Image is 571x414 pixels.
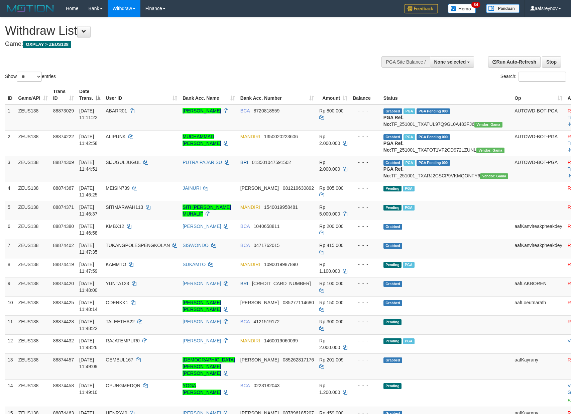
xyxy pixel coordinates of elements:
[319,357,343,362] span: Rp 201.009
[16,85,50,104] th: Game/API: activate to sort column ascending
[383,357,402,363] span: Grabbed
[79,281,98,293] span: [DATE] 11:48:00
[283,185,314,191] span: Copy 081219630892 to clipboard
[317,85,350,104] th: Amount: activate to sort column ascending
[240,281,248,286] span: BRI
[16,182,50,201] td: ZEUS138
[476,148,504,153] span: Vendor URL: https://trx31.1velocity.biz
[5,379,16,407] td: 14
[5,277,16,296] td: 9
[106,281,129,286] span: YUNTA123
[252,160,291,165] span: Copy 013501047591502 to clipboard
[254,319,280,324] span: Copy 4121519172 to clipboard
[319,319,343,324] span: Rp 300.000
[264,338,298,343] span: Copy 1460019060099 to clipboard
[5,315,16,334] td: 11
[183,185,201,191] a: JAINURI
[405,4,438,13] img: Feedback.jpg
[240,300,279,305] span: [PERSON_NAME]
[53,224,74,229] span: 88874380
[448,4,476,13] img: Button%20Memo.svg
[5,258,16,277] td: 8
[283,300,314,305] span: Copy 085277114680 to clipboard
[383,134,402,140] span: Grabbed
[183,338,221,343] a: [PERSON_NAME]
[353,318,378,325] div: - - -
[5,85,16,104] th: ID
[319,134,340,146] span: Rp 2.000.000
[5,296,16,315] td: 10
[16,104,50,131] td: ZEUS138
[383,338,402,344] span: Pending
[79,224,98,236] span: [DATE] 11:46:58
[106,224,124,229] span: KMBX12
[381,85,512,104] th: Status
[319,338,340,350] span: Rp 2.000.000
[319,281,343,286] span: Rp 100.000
[430,56,474,68] button: None selected
[512,85,565,104] th: Op: activate to sort column ascending
[353,133,378,140] div: - - -
[383,205,402,211] span: Pending
[353,356,378,363] div: - - -
[106,357,133,362] span: GEMBUL167
[383,300,402,306] span: Grabbed
[474,122,502,128] span: Vendor URL: https://trx31.1velocity.biz
[17,72,42,82] select: Showentries
[183,204,231,217] a: SITI [PERSON_NAME] MUHALIF
[381,156,512,182] td: TF_251001_TXARJ2CSCP9VKMQONFY6
[5,24,374,37] h1: Withdraw List
[240,204,260,210] span: MANDIRI
[512,296,565,315] td: aafLoeutnarath
[106,338,140,343] span: RAJATEMPUR0
[106,134,126,139] span: ALIPUNK
[381,130,512,156] td: TF_251001_TXATOT1VF2CD972LZUNL
[79,160,98,172] span: [DATE] 11:44:51
[240,224,250,229] span: BCA
[383,224,402,230] span: Grabbed
[403,186,415,191] span: Marked by aafanarl
[183,262,206,267] a: SUKAMTO
[512,156,565,182] td: AUTOWD-BOT-PGA
[53,383,74,388] span: 88874458
[403,205,415,211] span: Marked by aafsolysreylen
[319,224,343,229] span: Rp 200.000
[471,2,480,8] span: 34
[53,338,74,343] span: 88874432
[106,160,141,165] span: SIJUGULJUGUL
[240,108,250,113] span: BCA
[403,338,415,344] span: Marked by aafsolysreylen
[106,204,143,210] span: SITIMARWAH113
[353,242,378,249] div: - - -
[512,277,565,296] td: aafLAKBOREN
[183,383,221,395] a: YOGA [PERSON_NAME]
[79,134,98,146] span: [DATE] 11:42:58
[254,108,280,113] span: Copy 8720818559 to clipboard
[353,337,378,344] div: - - -
[404,160,415,166] span: Marked by aafanarl
[319,300,343,305] span: Rp 150.000
[353,107,378,114] div: - - -
[434,59,466,65] span: None selected
[106,319,135,324] span: TALEETHA22
[383,186,402,191] span: Pending
[16,353,50,379] td: ZEUS138
[106,262,126,267] span: KAMMTO
[16,130,50,156] td: ZEUS138
[350,85,381,104] th: Balance
[480,173,508,179] span: Vendor URL: https://trx31.1velocity.biz
[512,104,565,131] td: AUTOWD-BOT-PGA
[5,72,56,82] label: Show entries
[240,338,260,343] span: MANDIRI
[183,134,221,146] a: MUCHAMMAD [PERSON_NAME]
[283,357,314,362] span: Copy 085262817176 to clipboard
[383,243,402,249] span: Grabbed
[79,383,98,395] span: [DATE] 11:49:10
[383,383,402,389] span: Pending
[16,315,50,334] td: ZEUS138
[240,134,260,139] span: MANDIRI
[53,357,74,362] span: 88874457
[50,85,77,104] th: Trans ID: activate to sort column ascending
[5,353,16,379] td: 13
[319,204,340,217] span: Rp 5.000.000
